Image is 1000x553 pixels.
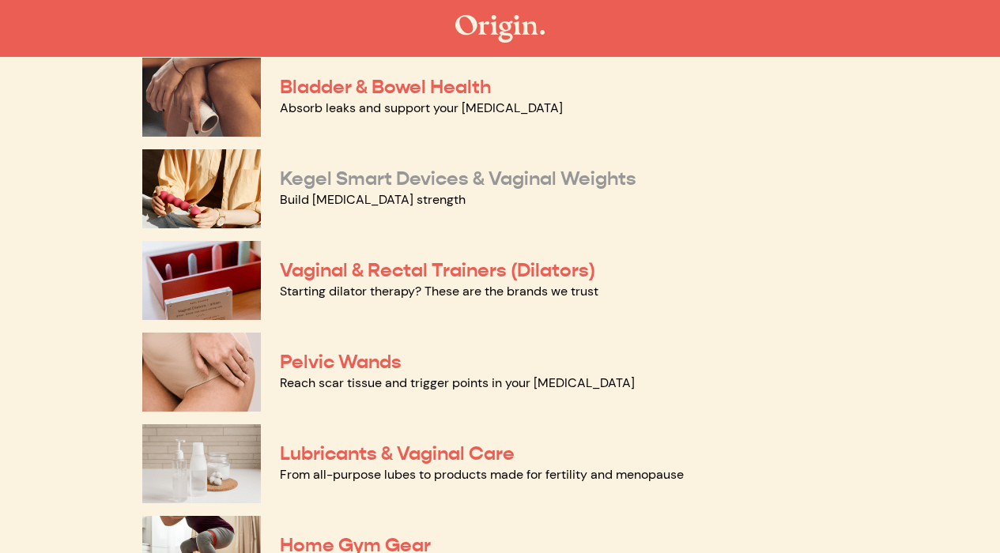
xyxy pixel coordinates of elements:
a: From all-purpose lubes to products made for fertility and menopause [280,466,684,483]
a: Lubricants & Vaginal Care [280,442,515,465]
img: Bladder & Bowel Health [142,58,261,137]
img: Lubricants & Vaginal Care [142,424,261,503]
a: Kegel Smart Devices & Vaginal Weights [280,167,636,190]
img: The Origin Shop [455,15,545,43]
a: Bladder & Bowel Health [280,75,491,99]
a: Starting dilator therapy? These are the brands we trust [280,283,598,299]
a: Build [MEDICAL_DATA] strength [280,191,466,208]
img: Kegel Smart Devices & Vaginal Weights [142,149,261,228]
a: Vaginal & Rectal Trainers (Dilators) [280,258,595,282]
a: Reach scar tissue and trigger points in your [MEDICAL_DATA] [280,374,635,391]
img: Pelvic Wands [142,333,261,412]
img: Vaginal & Rectal Trainers (Dilators) [142,241,261,320]
a: Pelvic Wands [280,350,402,374]
a: Absorb leaks and support your [MEDICAL_DATA] [280,100,563,116]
